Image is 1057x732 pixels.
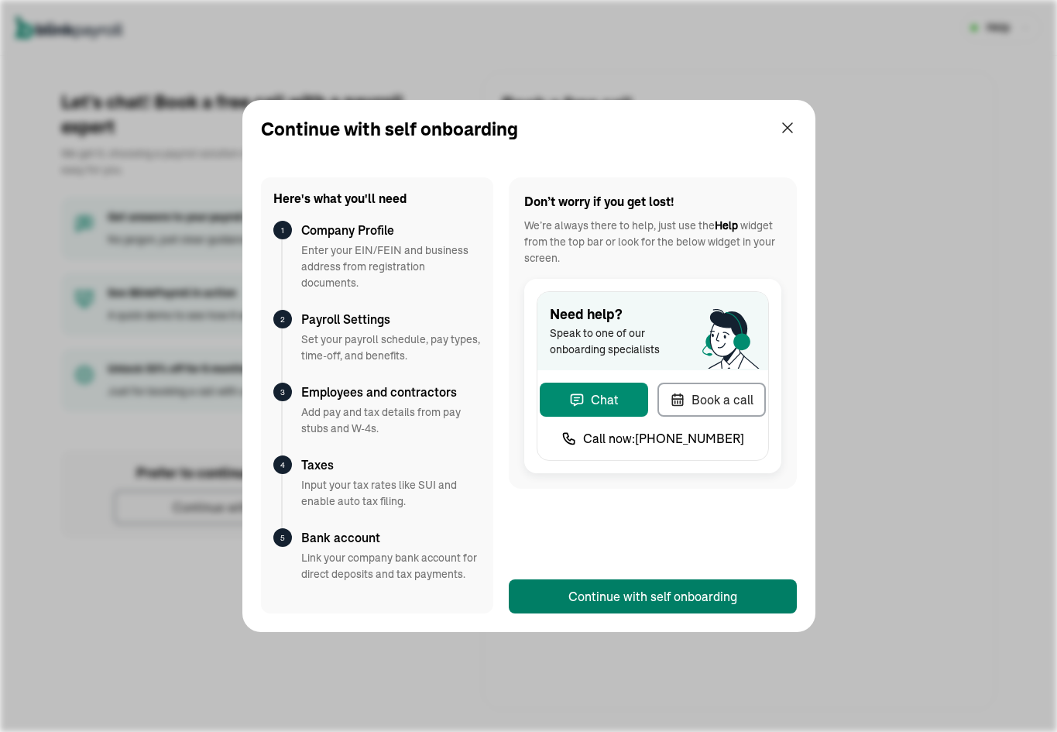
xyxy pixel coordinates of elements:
[280,459,285,470] p: 4
[657,383,766,417] button: Book a call
[280,314,285,325] p: 2
[242,100,537,159] h2: Continue with self onboarding
[301,221,481,239] h3: Company Profile
[273,190,481,208] h2: Here's what you'll need
[715,218,738,232] b: Help
[568,587,737,606] div: Continue with self onboarding
[980,658,1057,732] iframe: Chat Widget
[583,429,744,448] span: Call now: [PHONE_NUMBER]
[301,474,481,510] p: Input your tax rates like SUI and enable auto tax filing.
[280,532,285,543] p: 5
[301,310,481,328] h3: Payroll Settings
[301,547,481,583] p: Link your company bank account for direct deposits and tax payments.
[670,390,753,409] div: Book a call
[550,325,681,358] span: Speak to one of our onboarding specialists
[540,383,648,417] button: Chat
[301,239,481,291] p: Enter your EIN/FEIN and business address from registration documents.
[301,455,481,474] h3: Taxes
[550,304,756,325] span: Need help?
[301,528,481,547] h3: Bank account
[301,383,481,401] h3: Employees and contractors
[569,390,619,409] div: Chat
[524,193,781,211] h2: Don’t worry if you get lost!
[524,218,781,266] div: We’re always there to help, just use the widget from the top bar or look for the below widget in ...
[301,401,481,437] p: Add pay and tax details from pay stubs and W-4s.
[280,387,285,397] p: 3
[301,328,481,364] p: Set your payroll schedule, pay types, time-off, and benefits.
[509,579,797,613] button: Continue with self onboarding
[281,225,284,235] p: 1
